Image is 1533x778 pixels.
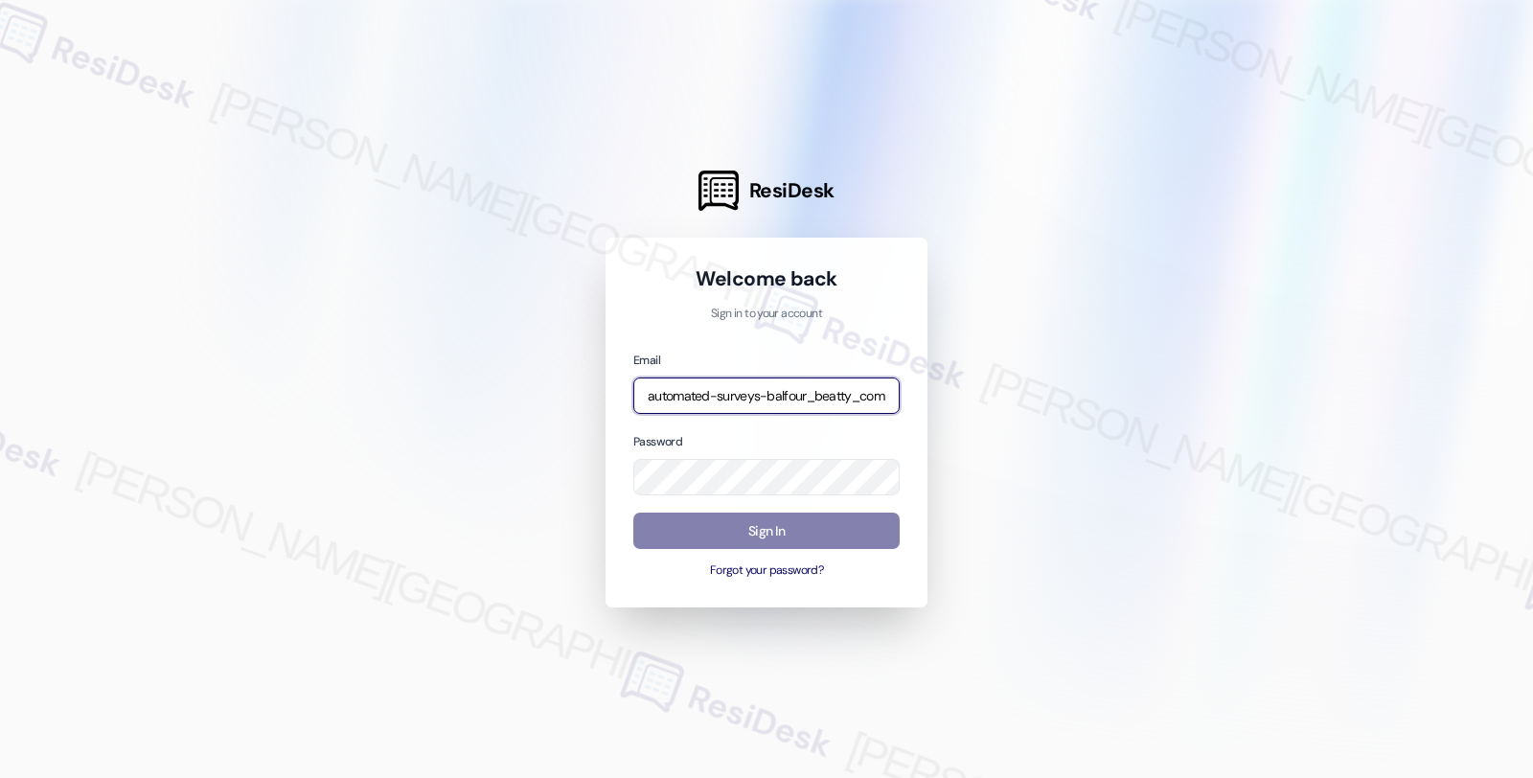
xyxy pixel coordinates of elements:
[633,378,900,415] input: name@example.com
[698,171,739,211] img: ResiDesk Logo
[633,562,900,580] button: Forgot your password?
[633,265,900,292] h1: Welcome back
[633,513,900,550] button: Sign In
[633,434,682,449] label: Password
[633,306,900,323] p: Sign in to your account
[633,353,660,368] label: Email
[749,177,835,204] span: ResiDesk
